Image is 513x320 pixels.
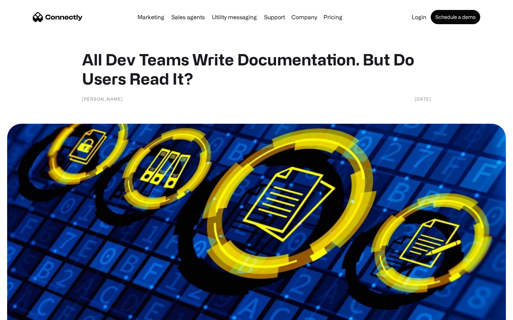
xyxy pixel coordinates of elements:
[82,95,123,102] div: [PERSON_NAME]
[14,308,43,318] ul: Language list
[209,14,260,20] a: Utility messaging
[415,95,431,102] div: [DATE]
[289,12,319,22] div: Company
[7,308,43,318] aside: Language selected: English
[135,14,167,20] a: Marketing
[321,14,345,20] a: Pricing
[409,14,429,20] a: Login
[82,50,431,88] h1: All Dev Teams Write Documentation. But Do Users Read It?
[431,10,480,24] a: Schedule a demo
[33,12,83,22] a: home
[261,14,288,20] a: Support
[169,14,208,20] a: Sales agents
[291,12,317,22] div: Company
